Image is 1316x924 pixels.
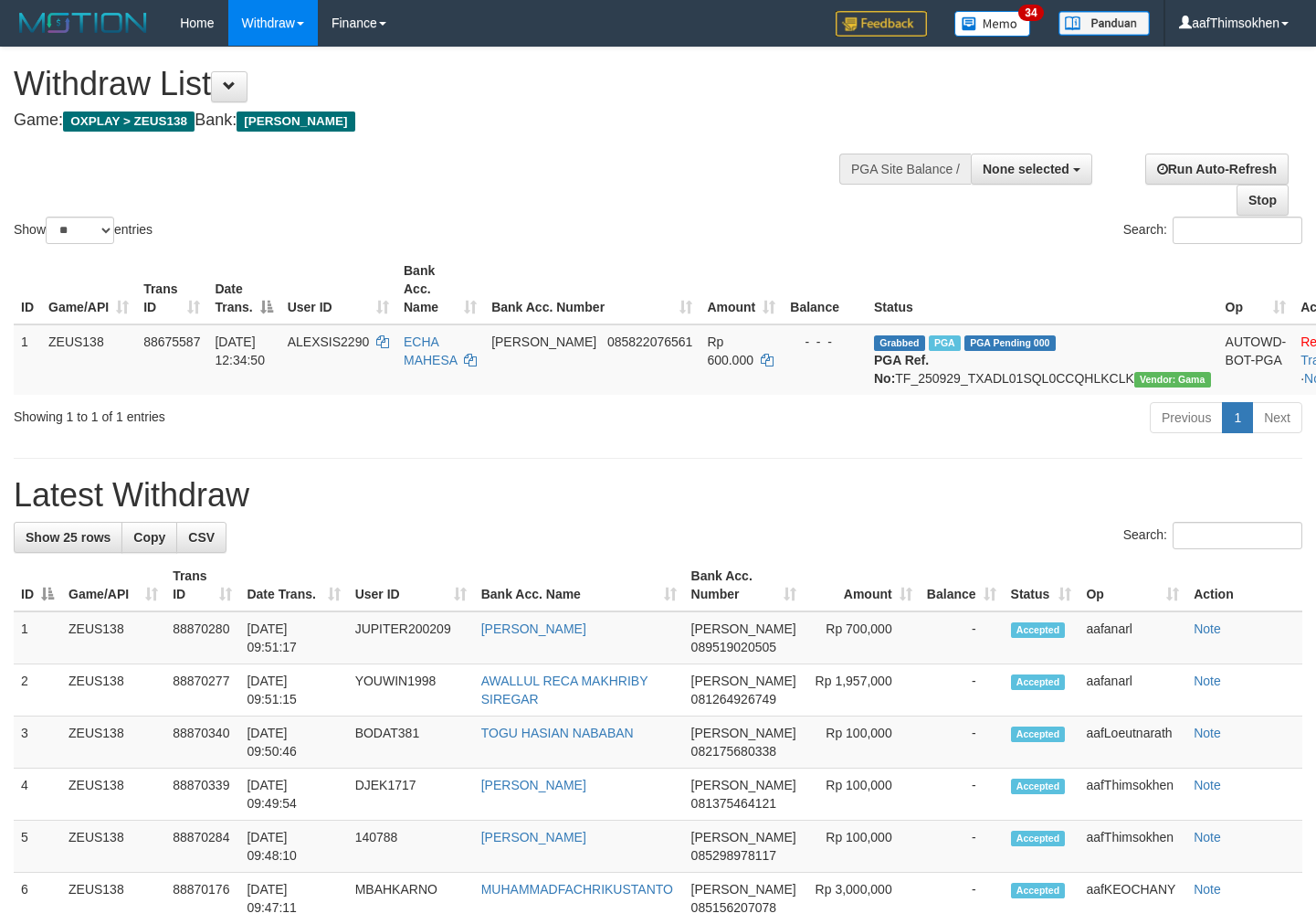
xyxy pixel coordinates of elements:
td: - [920,611,1004,664]
span: [PERSON_NAME] [691,882,796,897]
td: 3 [14,717,61,769]
span: Copy 082175680338 to clipboard [691,744,776,759]
th: Op: activate to sort column ascending [1218,254,1294,324]
span: CSV [188,530,215,545]
a: Note [1194,726,1221,740]
a: AWALLUL RECA MAKHRIBY SIREGAR [481,674,648,706]
span: OXPLAY > ZEUS138 [63,112,195,132]
a: [PERSON_NAME] [481,830,586,844]
span: Show 25 rows [26,530,111,545]
td: [DATE] 09:51:17 [239,611,347,664]
a: Note [1194,778,1221,792]
th: User ID: activate to sort column ascending [348,559,474,611]
b: PGA Ref. No: [874,353,929,386]
a: [PERSON_NAME] [481,621,586,636]
td: Rp 100,000 [804,769,920,821]
span: Marked by aafpengsreynich [929,335,961,351]
span: PGA Pending [964,335,1056,351]
span: Copy 085298978117 to clipboard [691,848,776,863]
th: Bank Acc. Number: activate to sort column ascending [484,254,700,324]
label: Show entries [14,217,153,244]
th: Bank Acc. Name: activate to sort column ascending [396,254,484,324]
button: None selected [971,154,1092,185]
td: - [920,664,1004,717]
span: Accepted [1011,622,1066,638]
th: Trans ID: activate to sort column ascending [136,254,207,324]
td: Rp 1,957,000 [804,664,920,717]
td: ZEUS138 [61,664,165,717]
a: ECHA MAHESA [404,335,457,367]
h1: Withdraw List [14,66,859,102]
a: Next [1252,402,1302,433]
td: aafLoeutnarath [1079,717,1186,769]
td: [DATE] 09:48:10 [239,821,347,873]
span: None selected [983,162,1069,176]
span: Vendor URL: https://trx31.1velocity.biz [1134,372,1211,388]
td: - [920,717,1004,769]
span: Accepted [1011,674,1066,690]
span: [PERSON_NAME] [237,112,354,132]
a: Note [1194,674,1221,688]
th: Balance: activate to sort column ascending [920,559,1004,611]
th: Date Trans.: activate to sort column descending [207,254,279,324]
span: Accepted [1011,779,1066,794]
span: Copy 085156207078 to clipboard [691,900,776,915]
th: Bank Acc. Name: activate to sort column ascending [474,559,684,611]
th: Date Trans.: activate to sort column ascending [239,559,347,611]
span: Accepted [1011,831,1066,846]
div: Showing 1 to 1 of 1 entries [14,400,534,426]
td: ZEUS138 [61,611,165,664]
th: Game/API: activate to sort column ascending [41,254,136,324]
td: BODAT381 [348,717,474,769]
td: 88870277 [165,664,239,717]
td: YOUWIN1998 [348,664,474,717]
td: ZEUS138 [41,324,136,395]
th: ID: activate to sort column descending [14,559,61,611]
label: Search: [1123,217,1302,244]
th: Trans ID: activate to sort column ascending [165,559,239,611]
td: 1 [14,611,61,664]
div: PGA Site Balance / [839,154,971,185]
th: ID [14,254,41,324]
span: Rp 600.000 [707,335,753,367]
span: 88675587 [143,335,200,349]
span: [PERSON_NAME] [491,335,596,349]
a: CSV [176,522,226,553]
span: Copy 089519020505 to clipboard [691,640,776,654]
td: 88870339 [165,769,239,821]
img: Button%20Memo.svg [954,11,1031,37]
input: Search: [1173,217,1302,244]
td: 5 [14,821,61,873]
a: Previous [1150,402,1223,433]
td: JUPITER200209 [348,611,474,664]
td: Rp 100,000 [804,717,920,769]
h1: Latest Withdraw [14,477,1302,514]
td: aafThimsokhen [1079,821,1186,873]
td: [DATE] 09:51:15 [239,664,347,717]
td: 1 [14,324,41,395]
th: Status: activate to sort column ascending [1004,559,1079,611]
span: 34 [1018,5,1043,21]
th: Bank Acc. Number: activate to sort column ascending [684,559,804,611]
td: ZEUS138 [61,769,165,821]
th: Action [1186,559,1302,611]
th: Status [867,254,1218,324]
td: aafanarl [1079,664,1186,717]
a: Copy [121,522,177,553]
td: TF_250929_TXADL01SQL0CCQHLKCLK [867,324,1218,395]
td: DJEK1717 [348,769,474,821]
a: Stop [1237,185,1289,216]
th: Amount: activate to sort column ascending [700,254,783,324]
a: Show 25 rows [14,522,122,553]
select: Showentries [46,217,114,244]
th: Op: activate to sort column ascending [1079,559,1186,611]
span: Copy 081375464121 to clipboard [691,796,776,811]
td: Rp 100,000 [804,821,920,873]
a: MUHAMMADFACHRIKUSTANTO [481,882,673,897]
td: 88870284 [165,821,239,873]
span: [PERSON_NAME] [691,674,796,688]
a: TOGU HASIAN NABABAN [481,726,634,740]
th: Balance [783,254,867,324]
td: [DATE] 09:49:54 [239,769,347,821]
img: panduan.png [1058,11,1150,36]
